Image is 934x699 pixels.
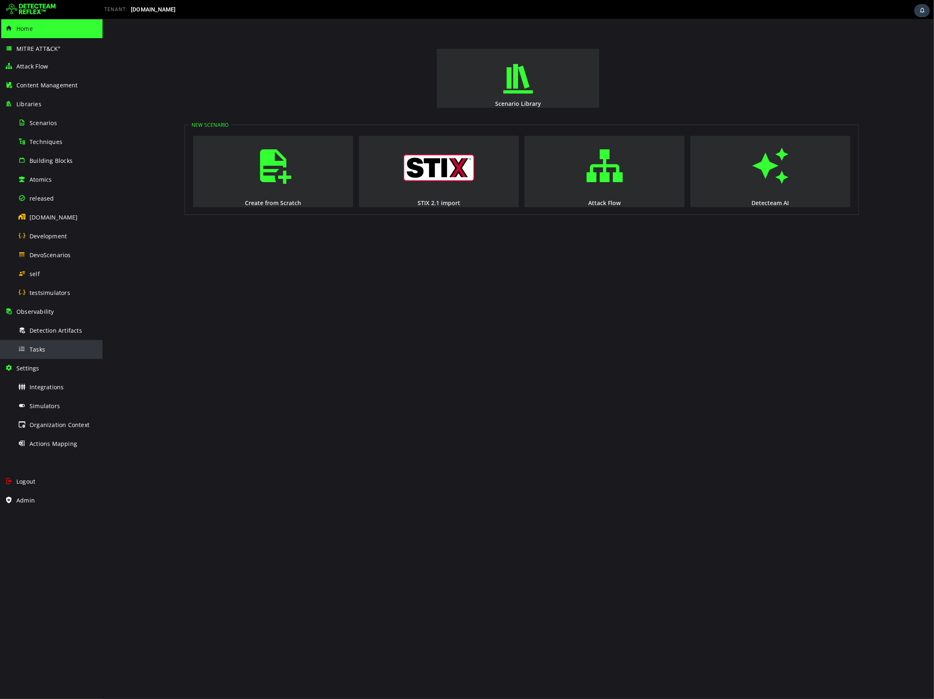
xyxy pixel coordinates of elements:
[58,46,60,49] sup: ®
[30,213,78,221] span: [DOMAIN_NAME]
[30,270,40,278] span: self
[16,45,61,53] span: MITRE ATT&CK
[16,364,39,372] span: Settings
[914,4,930,17] div: Task Notifications
[30,119,57,127] span: Scenarios
[30,289,70,297] span: testsimulators
[30,176,52,183] span: Atomics
[30,251,71,259] span: DevoScenarios
[30,327,82,334] span: Detection Artifacts
[16,477,35,485] span: Logout
[16,100,41,108] span: Libraries
[30,402,60,410] span: Simulators
[256,117,416,188] button: STIX 2.1 import
[256,180,417,188] div: STIX 2.1 import
[16,25,33,32] span: Home
[86,103,129,110] legend: New Scenario
[30,232,67,240] span: Development
[587,180,749,188] div: Detecteam AI
[30,138,62,146] span: Techniques
[16,308,54,315] span: Observability
[333,81,498,89] div: Scenario Library
[90,180,251,188] div: Create from Scratch
[334,30,497,89] button: Scenario Library
[30,421,89,429] span: Organization Context
[30,345,45,353] span: Tasks
[104,7,128,12] span: TENANT:
[91,117,251,188] button: Create from Scratch
[30,194,54,202] span: released
[30,157,73,164] span: Building Blocks
[131,6,176,13] span: [DOMAIN_NAME]
[301,135,372,162] img: logo_stix.svg
[16,62,48,70] span: Attack Flow
[6,3,56,16] img: Detecteam logo
[421,180,583,188] div: Attack Flow
[16,81,78,89] span: Content Management
[588,117,748,188] button: Detecteam AI
[422,117,582,188] button: Attack Flow
[30,383,64,391] span: Integrations
[30,440,77,448] span: Actions Mapping
[16,496,35,504] span: Admin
